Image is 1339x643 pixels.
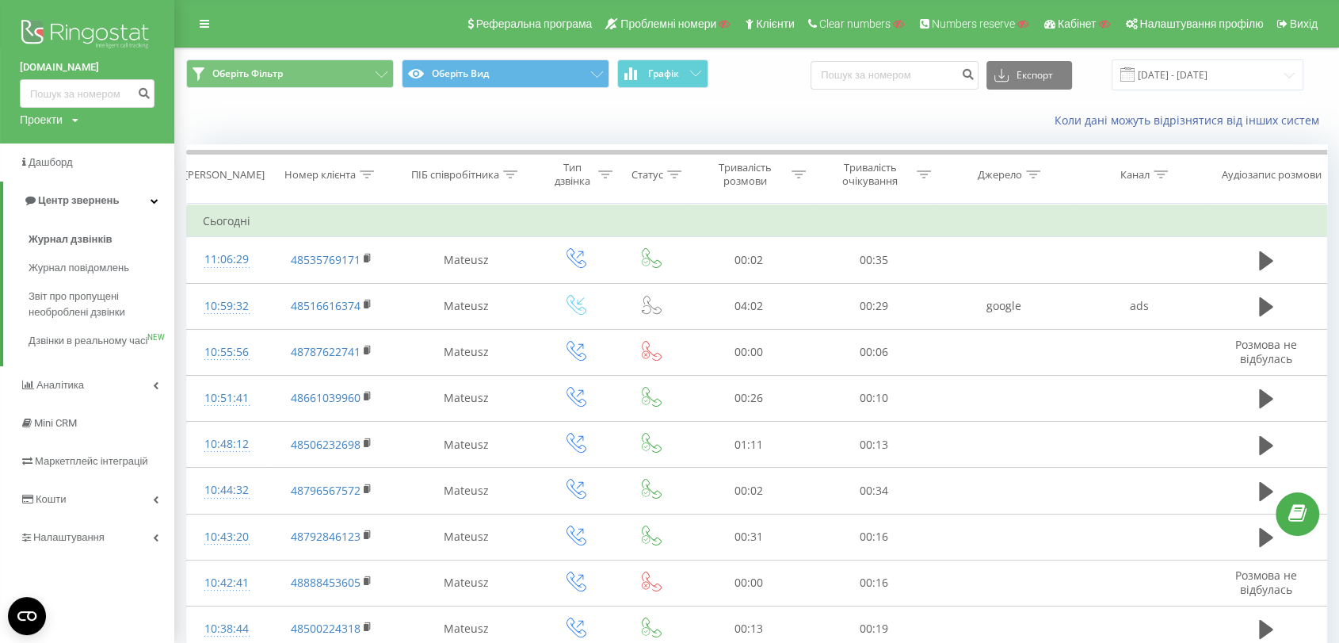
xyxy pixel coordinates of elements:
[290,390,360,405] a: 48661039960
[34,417,77,429] span: Mini CRM
[33,531,105,543] span: Налаштування
[29,156,73,168] span: Дашборд
[203,522,250,553] div: 10:43:20
[1222,168,1322,182] div: Аудіозапис розмови
[1235,568,1297,597] span: Розмова не відбулась
[20,79,154,108] input: Пошук за номером
[811,514,937,560] td: 00:16
[1071,283,1206,329] td: ads
[811,237,937,283] td: 00:35
[476,17,593,30] span: Реферальна програма
[29,260,129,276] span: Журнал повідомлень
[290,529,360,544] a: 48792846123
[36,379,84,391] span: Аналiтика
[186,59,394,88] button: Оберіть Фільтр
[631,168,663,182] div: Статус
[1139,17,1263,30] span: Налаштування профілю
[203,337,250,368] div: 10:55:56
[29,232,113,247] span: Журнал дзвінків
[290,621,360,636] a: 48500224318
[203,475,250,506] div: 10:44:32
[686,422,811,468] td: 01:11
[1235,337,1297,366] span: Розмова не відбулась
[187,205,1327,237] td: Сьогодні
[29,225,174,254] a: Журнал дзвінків
[811,560,937,606] td: 00:16
[284,168,356,182] div: Номер клієнта
[648,68,679,79] span: Графік
[212,67,283,80] span: Оберіть Фільтр
[986,61,1072,90] button: Експорт
[811,422,937,468] td: 00:13
[290,344,360,359] a: 48787622741
[396,329,536,375] td: Mateusz
[396,514,536,560] td: Mateusz
[811,329,937,375] td: 00:06
[8,597,46,635] button: Open CMP widget
[756,17,795,30] span: Клієнти
[937,283,1071,329] td: google
[36,493,66,505] span: Кошти
[811,283,937,329] td: 00:29
[290,437,360,452] a: 48506232698
[29,333,147,349] span: Дзвінки в реальному часі
[203,429,250,460] div: 10:48:12
[396,468,536,514] td: Mateusz
[203,291,250,322] div: 10:59:32
[978,168,1022,182] div: Джерело
[411,168,499,182] div: ПІБ співробітника
[29,289,166,320] span: Звіт про пропущені необроблені дзвінки
[686,375,811,421] td: 00:26
[1055,113,1327,128] a: Коли дані можуть відрізнятися вiд інших систем
[29,254,174,282] a: Журнал повідомлень
[396,560,536,606] td: Mateusz
[686,237,811,283] td: 00:02
[686,468,811,514] td: 00:02
[402,59,609,88] button: Оберіть Вид
[686,283,811,329] td: 04:02
[686,329,811,375] td: 00:00
[932,17,1015,30] span: Numbers reserve
[290,252,360,267] a: 48535769171
[811,468,937,514] td: 00:34
[703,161,788,188] div: Тривалість розмови
[3,182,174,220] a: Центр звернень
[1120,168,1150,182] div: Канал
[811,375,937,421] td: 00:10
[1058,17,1097,30] span: Кабінет
[396,422,536,468] td: Mateusz
[620,17,716,30] span: Проблемні номери
[20,59,154,75] a: [DOMAIN_NAME]
[38,194,119,206] span: Центр звернень
[819,17,891,30] span: Clear numbers
[686,514,811,560] td: 00:31
[203,383,250,414] div: 10:51:41
[20,16,154,55] img: Ringostat logo
[35,455,148,467] span: Маркетплейс інтеграцій
[1290,17,1318,30] span: Вихід
[290,298,360,313] a: 48516616374
[185,168,265,182] div: [PERSON_NAME]
[686,560,811,606] td: 00:00
[29,327,174,355] a: Дзвінки в реальному часіNEW
[828,161,913,188] div: Тривалість очікування
[290,483,360,498] a: 48796567572
[290,575,360,590] a: 48888453605
[396,237,536,283] td: Mateusz
[811,61,978,90] input: Пошук за номером
[396,283,536,329] td: Mateusz
[551,161,594,188] div: Тип дзвінка
[617,59,708,88] button: Графік
[29,282,174,327] a: Звіт про пропущені необроблені дзвінки
[20,112,63,128] div: Проекти
[396,375,536,421] td: Mateusz
[203,244,250,275] div: 11:06:29
[203,568,250,599] div: 10:42:41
